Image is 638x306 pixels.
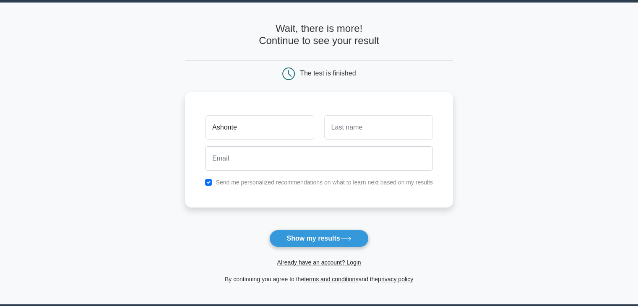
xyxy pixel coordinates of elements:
[216,179,433,186] label: Send me personalized recommendations on what to learn next based on my results
[378,276,413,283] a: privacy policy
[180,274,458,284] div: By continuing you agree to the and the
[304,276,358,283] a: terms and conditions
[205,115,314,140] input: First name
[300,70,356,77] div: The test is finished
[269,230,368,247] button: Show my results
[324,115,433,140] input: Last name
[185,23,453,47] h4: Wait, there is more! Continue to see your result
[277,259,361,266] a: Already have an account? Login
[205,146,433,171] input: Email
